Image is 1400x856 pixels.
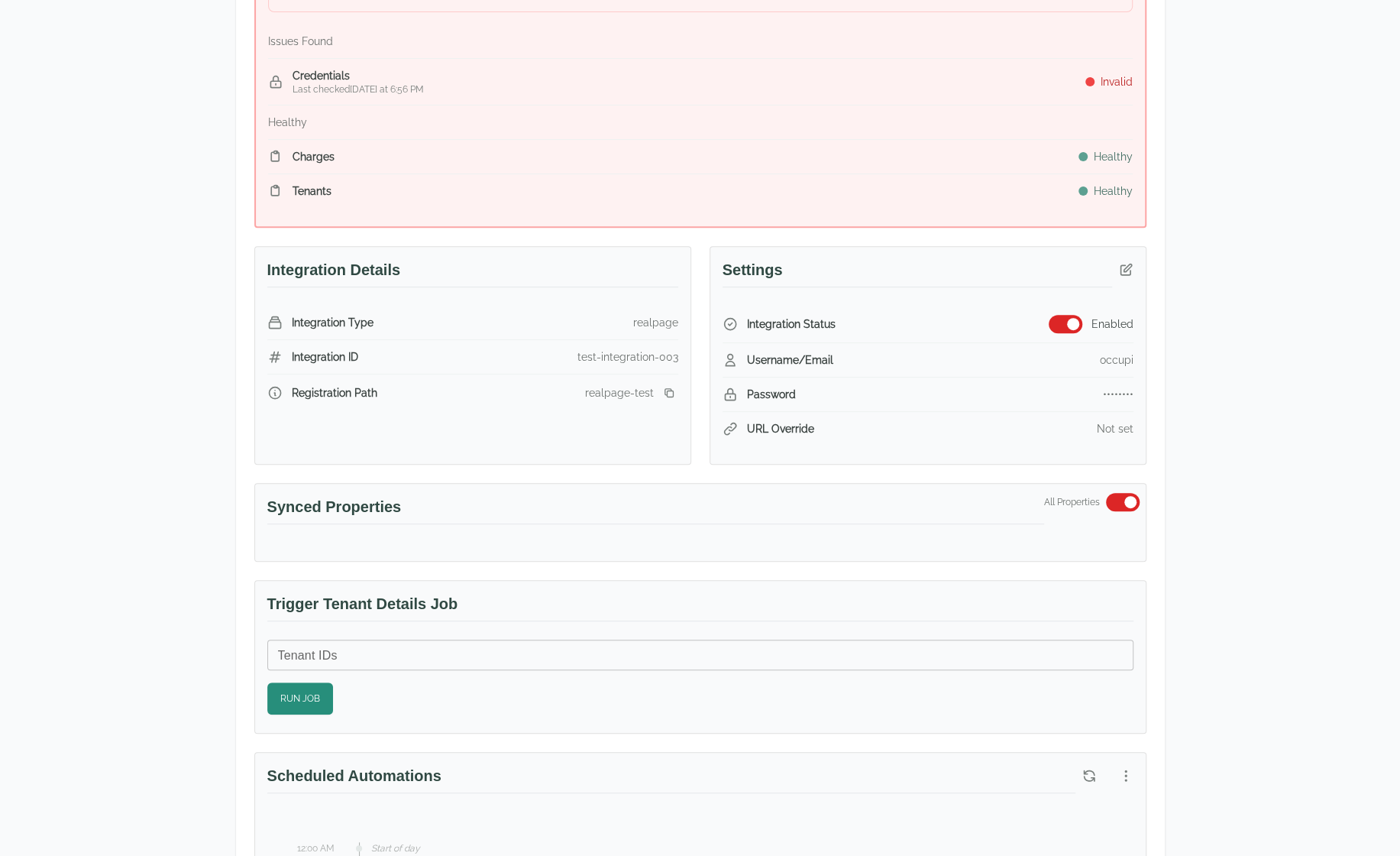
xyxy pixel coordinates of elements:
[292,349,358,365] span: Integration ID
[585,385,654,400] div: realpage-test
[267,765,1075,793] h3: Scheduled Automations
[1094,149,1133,164] span: Healthy
[1112,762,1140,790] button: More options
[633,315,678,330] div: realpage
[267,593,1133,621] h3: Trigger Tenant Details Job
[293,149,335,164] span: charges
[292,315,373,330] span: Integration Type
[1101,74,1133,89] span: Invalid
[747,352,833,368] span: Username/Email
[286,842,335,854] div: 12:00 AM
[577,349,678,365] div: test-integration-003
[747,316,836,332] span: Integration Status
[267,259,678,287] h3: Integration Details
[267,683,333,715] button: Run Job
[1112,256,1140,284] button: Edit integration credentials
[293,183,331,199] span: tenants
[1044,496,1100,508] span: All Properties
[747,387,796,402] span: Password
[267,496,1044,524] h3: Synced Properties
[371,842,1115,854] div: Start of day
[1106,493,1140,511] button: Switch to select specific properties
[1097,421,1133,436] div: Not set
[1075,762,1103,790] button: Refresh scheduled automations
[660,384,678,402] button: Copy registration link
[293,68,424,83] span: Credentials
[292,385,377,400] span: Registration Path
[1103,387,1133,402] div: ••••••••
[268,34,333,49] p: Issues Found
[268,115,307,130] p: Healthy
[293,83,424,96] span: Last checked [DATE] at 6:56 PM
[1100,352,1133,368] div: occupi
[723,259,1112,287] h3: Settings
[1091,316,1133,332] span: Enabled
[1094,183,1133,199] span: Healthy
[747,421,814,436] span: URL Override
